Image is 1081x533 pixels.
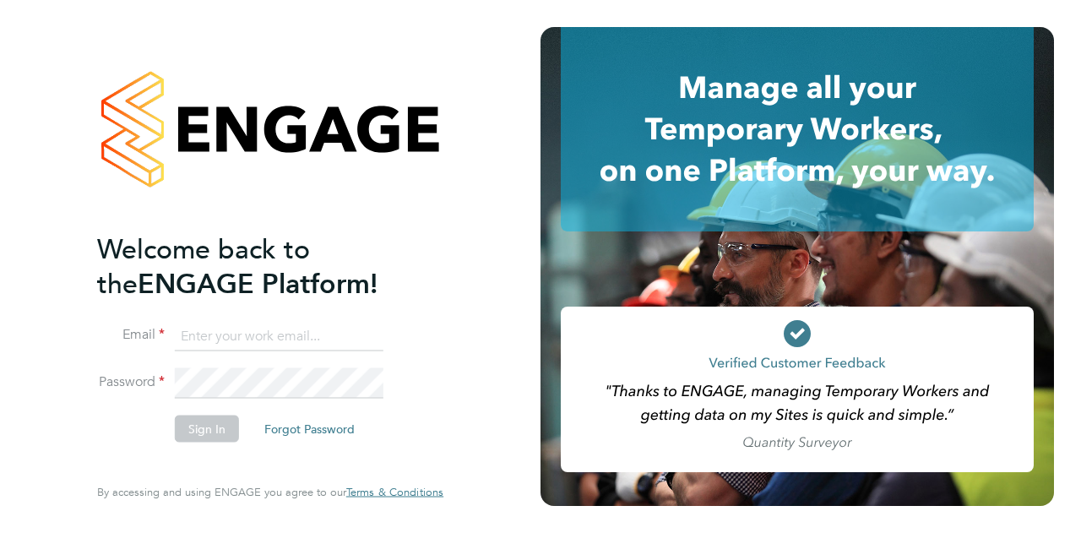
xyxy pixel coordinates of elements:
[97,326,165,344] label: Email
[251,416,368,443] button: Forgot Password
[97,231,426,301] h2: ENGAGE Platform!
[97,485,443,499] span: By accessing and using ENGAGE you agree to our
[175,321,383,351] input: Enter your work email...
[346,485,443,499] span: Terms & Conditions
[175,416,239,443] button: Sign In
[97,373,165,391] label: Password
[97,232,310,300] span: Welcome back to the
[346,486,443,499] a: Terms & Conditions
